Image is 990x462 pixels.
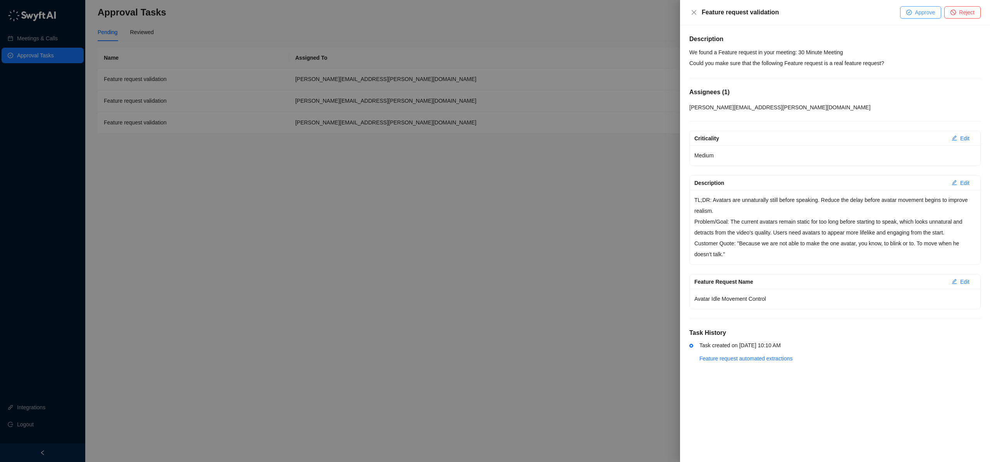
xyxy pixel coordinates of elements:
[952,135,957,141] span: edit
[699,355,792,362] a: Feature request automated extractions
[694,238,976,260] p: Customer Quote: "Because we are not able to make the one avatar, you know, to blink or to. To mov...
[689,88,981,97] h5: Assignees ( 1 )
[694,179,945,187] div: Description
[952,279,957,284] span: edit
[691,9,697,16] span: close
[702,8,900,17] div: Feature request validation
[694,134,945,143] div: Criticality
[950,10,956,15] span: stop
[694,278,945,286] div: Feature Request Name
[960,134,969,143] span: Edit
[694,216,976,238] p: Problem/Goal: The current avatars remain static for too long before starting to speak, which look...
[960,278,969,286] span: Edit
[689,47,981,69] p: We found a Feature request in your meeting: 30 Minute Meeting Could you make sure that the follow...
[945,132,976,145] button: Edit
[689,328,981,338] h5: Task History
[694,150,976,161] p: Medium
[689,8,699,17] button: Close
[694,195,976,216] p: TL;DR: Avatars are unnaturally still before speaking. Reduce the delay before avatar movement beg...
[915,8,935,17] span: Approve
[699,342,781,348] span: Task created on [DATE] 10:10 AM
[945,276,976,288] button: Edit
[689,34,981,44] h5: Description
[694,293,976,304] p: Avatar Idle Movement Control
[944,6,981,19] button: Reject
[960,179,969,187] span: Edit
[689,104,871,110] span: [PERSON_NAME][EMAIL_ADDRESS][PERSON_NAME][DOMAIN_NAME]
[906,10,912,15] span: check-circle
[945,177,976,189] button: Edit
[900,6,941,19] button: Approve
[952,180,957,185] span: edit
[959,8,975,17] span: Reject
